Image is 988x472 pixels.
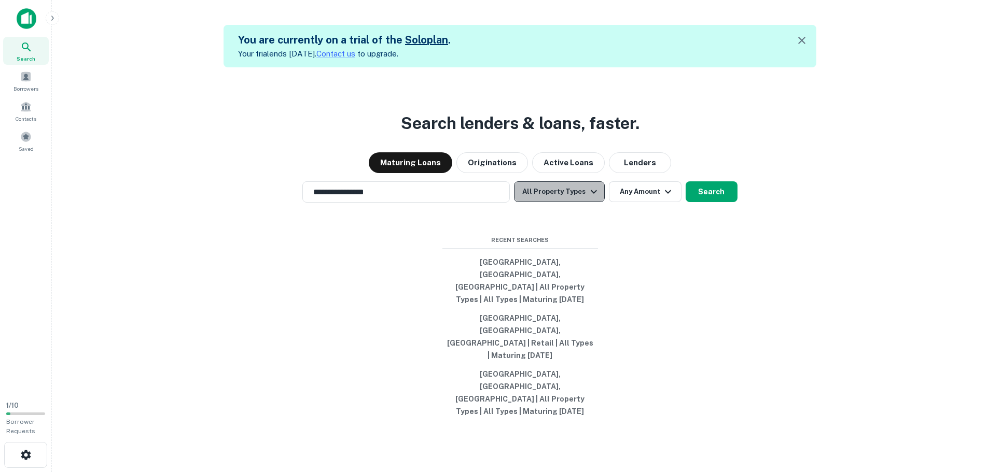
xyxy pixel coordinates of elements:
p: Your trial ends [DATE]. to upgrade. [238,48,451,60]
button: [GEOGRAPHIC_DATA], [GEOGRAPHIC_DATA], [GEOGRAPHIC_DATA] | Retail | All Types | Maturing [DATE] [442,309,598,365]
button: Any Amount [609,181,681,202]
a: Contact us [316,49,355,58]
button: Originations [456,152,528,173]
span: Recent Searches [442,236,598,245]
h3: Search lenders & loans, faster. [401,111,639,136]
a: Contacts [3,97,49,125]
a: Soloplan [405,34,448,46]
a: Saved [3,127,49,155]
button: [GEOGRAPHIC_DATA], [GEOGRAPHIC_DATA], [GEOGRAPHIC_DATA] | All Property Types | All Types | Maturi... [442,253,598,309]
img: capitalize-icon.png [17,8,36,29]
span: 1 / 10 [6,402,19,409]
a: Borrowers [3,67,49,95]
a: Search [3,37,49,65]
span: Borrower Requests [6,418,35,435]
h5: You are currently on a trial of the . [238,32,451,48]
button: [GEOGRAPHIC_DATA], [GEOGRAPHIC_DATA], [GEOGRAPHIC_DATA] | All Property Types | All Types | Maturi... [442,365,598,421]
span: Search [17,54,35,63]
span: Saved [19,145,34,153]
button: Maturing Loans [369,152,452,173]
span: Contacts [16,115,36,123]
button: Active Loans [532,152,605,173]
button: Search [686,181,737,202]
iframe: Chat Widget [936,389,988,439]
span: Borrowers [13,84,38,93]
button: Lenders [609,152,671,173]
button: All Property Types [514,181,604,202]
